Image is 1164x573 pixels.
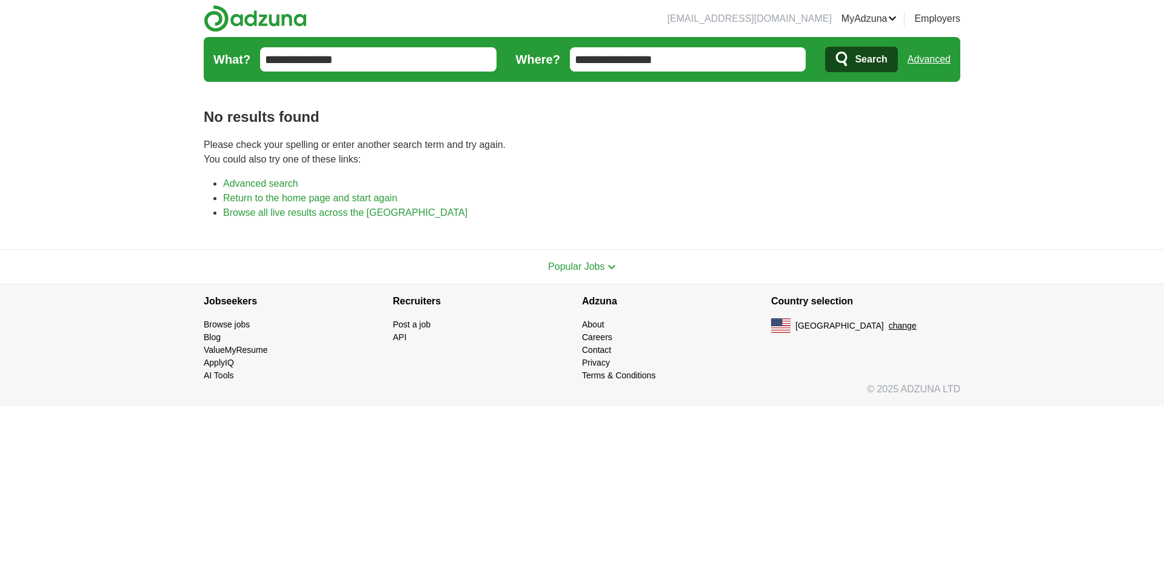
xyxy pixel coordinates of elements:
img: US flag [771,318,791,333]
button: change [889,320,917,332]
a: Browse all live results across the [GEOGRAPHIC_DATA] [223,207,467,218]
h1: No results found [204,106,960,128]
a: Advanced [908,47,951,72]
h4: Country selection [771,284,960,318]
a: API [393,332,407,342]
a: MyAdzuna [841,12,897,26]
a: Employers [914,12,960,26]
p: Please check your spelling or enter another search term and try again. You could also try one of ... [204,138,960,167]
a: Return to the home page and start again [223,193,397,203]
img: toggle icon [607,264,616,270]
label: Where? [516,50,560,69]
a: Careers [582,332,612,342]
a: Terms & Conditions [582,370,655,380]
span: [GEOGRAPHIC_DATA] [795,320,884,332]
img: Adzuna logo [204,5,307,32]
a: ValueMyResume [204,345,268,355]
a: Browse jobs [204,320,250,329]
div: © 2025 ADZUNA LTD [194,382,970,406]
li: [EMAIL_ADDRESS][DOMAIN_NAME] [667,12,832,26]
a: About [582,320,604,329]
a: Privacy [582,358,610,367]
a: ApplyIQ [204,358,234,367]
span: Search [855,47,887,72]
a: AI Tools [204,370,234,380]
a: Advanced search [223,178,298,189]
a: Blog [204,332,221,342]
button: Search [825,47,897,72]
span: Popular Jobs [548,261,604,272]
label: What? [213,50,250,69]
a: Contact [582,345,611,355]
a: Post a job [393,320,430,329]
